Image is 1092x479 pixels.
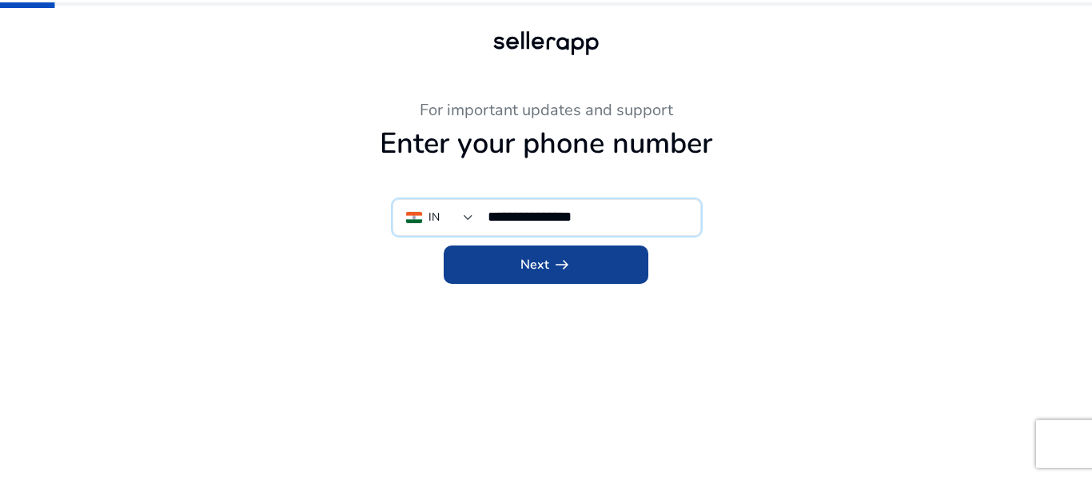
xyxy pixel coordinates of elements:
div: IN [428,209,440,226]
h3: For important updates and support [106,101,986,120]
button: Nextarrow_right_alt [444,245,648,284]
span: arrow_right_alt [552,255,572,274]
h1: Enter your phone number [106,126,986,161]
span: Next [520,255,572,274]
